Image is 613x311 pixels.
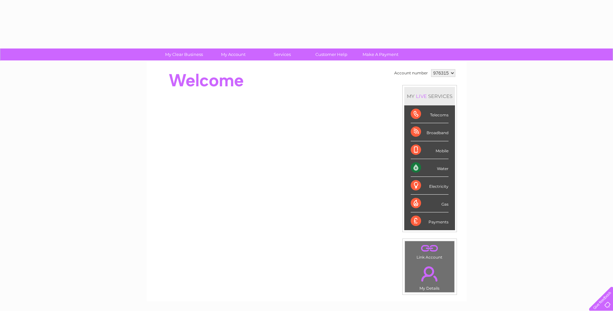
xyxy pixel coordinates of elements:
a: Make A Payment [354,48,407,60]
div: Electricity [411,177,449,195]
div: MY SERVICES [404,87,455,105]
div: Telecoms [411,105,449,123]
a: My Account [206,48,260,60]
a: My Clear Business [157,48,211,60]
td: My Details [405,261,455,293]
div: Payments [411,212,449,230]
div: Mobile [411,141,449,159]
div: Gas [411,195,449,212]
a: Services [256,48,309,60]
div: LIVE [415,93,428,99]
td: Link Account [405,241,455,261]
a: Customer Help [305,48,358,60]
a: . [407,263,453,285]
a: . [407,243,453,254]
div: Water [411,159,449,177]
td: Account number [393,68,429,79]
div: Broadband [411,123,449,141]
